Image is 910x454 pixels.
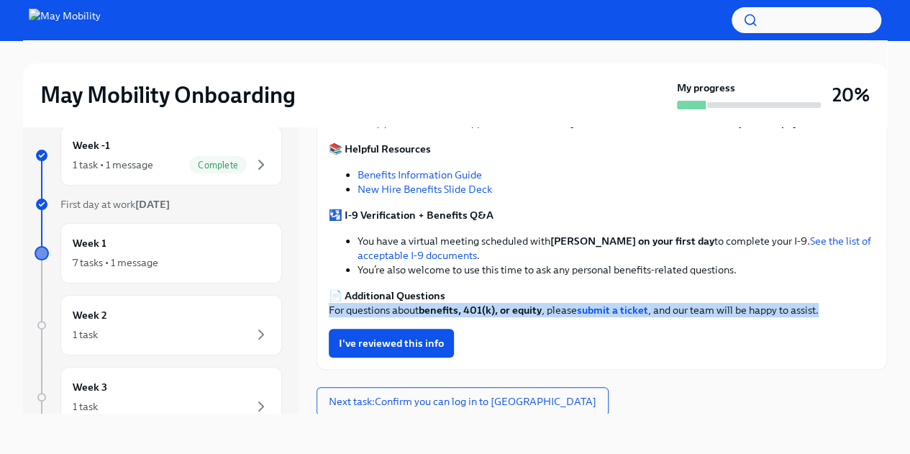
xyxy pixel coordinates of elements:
[60,198,170,211] span: First day at work
[73,379,107,395] h6: Week 3
[35,295,282,355] a: Week 21 task
[135,198,170,211] strong: [DATE]
[73,399,98,414] div: 1 task
[35,197,282,212] a: First day at work[DATE]
[358,183,492,196] a: New Hire Benefits Slide Deck
[73,235,106,251] h6: Week 1
[832,82,870,108] h3: 20%
[677,81,735,95] strong: My progress
[339,336,444,350] span: I've reviewed this info
[35,367,282,427] a: Week 31 task
[329,209,493,222] strong: 🛂 I-9 Verification + Benefits Q&A
[550,235,714,248] strong: [PERSON_NAME] on your first day
[35,125,282,186] a: Week -11 task • 1 messageComplete
[329,289,875,317] p: For questions about , please , and our team will be happy to assist.
[358,168,482,181] a: Benefits Information Guide
[329,289,445,302] strong: 📄 Additional Questions
[35,223,282,283] a: Week 17 tasks • 1 message
[329,394,596,409] span: Next task : Confirm you can log in to [GEOGRAPHIC_DATA]
[73,255,158,270] div: 7 tasks • 1 message
[29,9,101,32] img: May Mobility
[73,158,153,172] div: 1 task • 1 message
[419,304,542,317] strong: benefits, 401(k), or equity
[73,137,110,153] h6: Week -1
[329,329,454,358] button: I've reviewed this info
[317,387,609,416] button: Next task:Confirm you can log in to [GEOGRAPHIC_DATA]
[329,142,431,155] strong: 📚 Helpful Resources
[189,160,247,171] span: Complete
[577,304,648,317] a: submit a ticket
[73,327,98,342] div: 1 task
[358,234,875,263] li: You have a virtual meeting scheduled with to complete your I-9. .
[73,307,107,323] h6: Week 2
[358,263,875,277] li: You’re also welcome to use this time to ask any personal benefits-related questions.
[40,81,296,109] h2: May Mobility Onboarding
